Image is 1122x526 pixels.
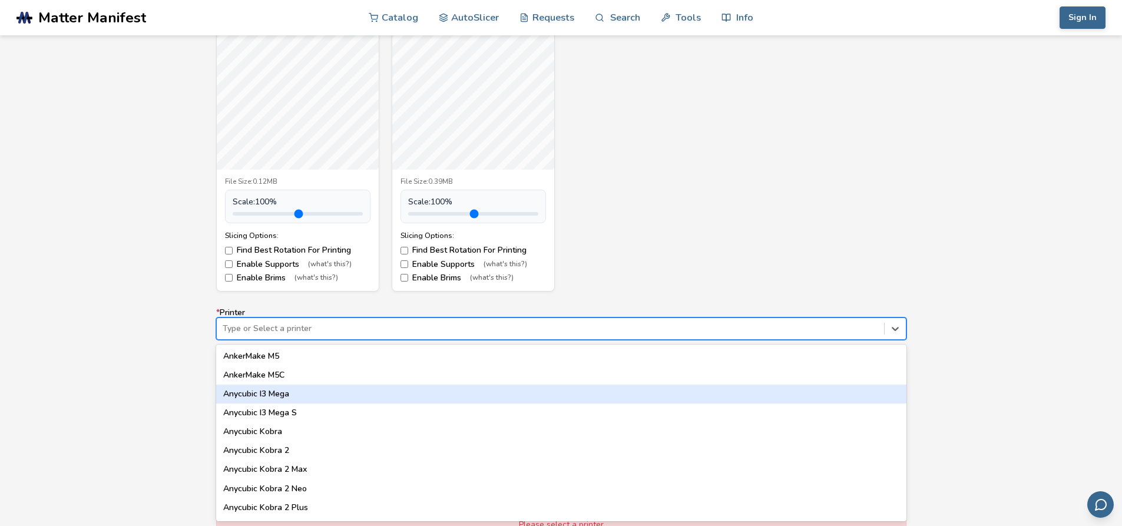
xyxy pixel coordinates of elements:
div: Anycubic I3 Mega [216,385,906,403]
input: Enable Brims(what's this?) [401,274,408,282]
input: Enable Supports(what's this?) [401,260,408,268]
span: Scale: 100 % [233,197,277,207]
div: AnkerMake M5 [216,347,906,366]
input: Find Best Rotation For Printing [401,247,408,254]
div: File Size: 0.12MB [225,178,370,186]
div: Slicing Options: [401,231,546,240]
div: Anycubic Kobra 2 Max [216,460,906,479]
label: Find Best Rotation For Printing [225,246,370,255]
button: Sign In [1060,6,1106,29]
div: Anycubic Kobra 2 [216,441,906,460]
div: File Size: 0.39MB [401,178,546,186]
span: (what's this?) [484,260,527,269]
label: Enable Brims [225,273,370,283]
div: Anycubic Kobra 2 Neo [216,479,906,498]
span: (what's this?) [308,260,352,269]
label: Find Best Rotation For Printing [401,246,546,255]
div: AnkerMake M5C [216,366,906,385]
span: Matter Manifest [38,9,146,26]
span: (what's this?) [470,274,514,282]
div: Anycubic Kobra 2 Plus [216,498,906,517]
button: Send feedback via email [1087,491,1114,518]
input: Enable Supports(what's this?) [225,260,233,268]
input: Find Best Rotation For Printing [225,247,233,254]
input: Enable Brims(what's this?) [225,274,233,282]
div: Anycubic Kobra [216,422,906,441]
label: Printer [216,308,906,340]
span: (what's this?) [294,274,338,282]
input: *PrinterType or Select a printerAnkerMake M5AnkerMake M5CAnycubic I3 MegaAnycubic I3 Mega SAnycub... [223,324,225,333]
span: Scale: 100 % [408,197,452,207]
label: Enable Supports [225,260,370,269]
div: Slicing Options: [225,231,370,240]
label: Enable Supports [401,260,546,269]
div: Anycubic I3 Mega S [216,403,906,422]
label: Enable Brims [401,273,546,283]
